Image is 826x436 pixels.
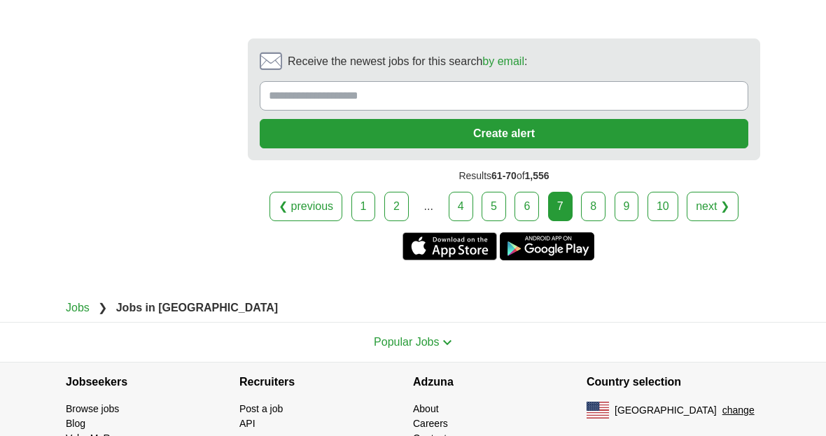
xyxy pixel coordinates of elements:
[374,336,439,348] span: Popular Jobs
[239,403,283,414] a: Post a job
[288,53,527,70] span: Receive the newest jobs for this search :
[248,160,760,192] div: Results of
[413,403,439,414] a: About
[351,192,376,221] a: 1
[581,192,605,221] a: 8
[615,403,717,418] span: [GEOGRAPHIC_DATA]
[402,232,497,260] a: Get the iPhone app
[587,402,609,419] img: US flag
[260,119,748,148] button: Create alert
[687,192,738,221] a: next ❯
[548,192,573,221] div: 7
[491,170,517,181] span: 61-70
[482,55,524,67] a: by email
[442,339,452,346] img: toggle icon
[413,418,448,429] a: Careers
[449,192,473,221] a: 4
[500,232,594,260] a: Get the Android app
[98,302,107,314] span: ❯
[647,192,678,221] a: 10
[587,363,760,402] h4: Country selection
[615,192,639,221] a: 9
[414,192,442,220] div: ...
[525,170,549,181] span: 1,556
[482,192,506,221] a: 5
[66,418,85,429] a: Blog
[66,403,119,414] a: Browse jobs
[514,192,539,221] a: 6
[239,418,255,429] a: API
[269,192,342,221] a: ❮ previous
[66,302,90,314] a: Jobs
[722,403,755,418] button: change
[384,192,409,221] a: 2
[116,302,278,314] strong: Jobs in [GEOGRAPHIC_DATA]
